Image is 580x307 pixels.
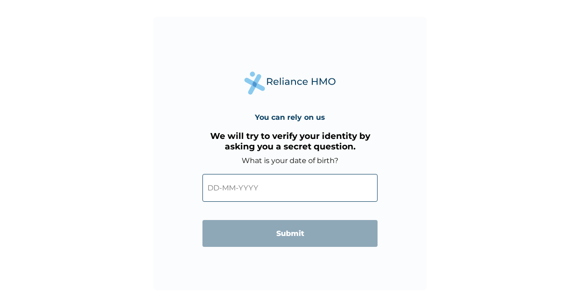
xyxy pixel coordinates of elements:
[202,131,378,152] h3: We will try to verify your identity by asking you a secret question.
[242,156,338,165] label: What is your date of birth?
[255,113,325,122] h4: You can rely on us
[244,72,336,95] img: Reliance Health's Logo
[202,174,378,202] input: DD-MM-YYYY
[202,220,378,247] input: Submit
